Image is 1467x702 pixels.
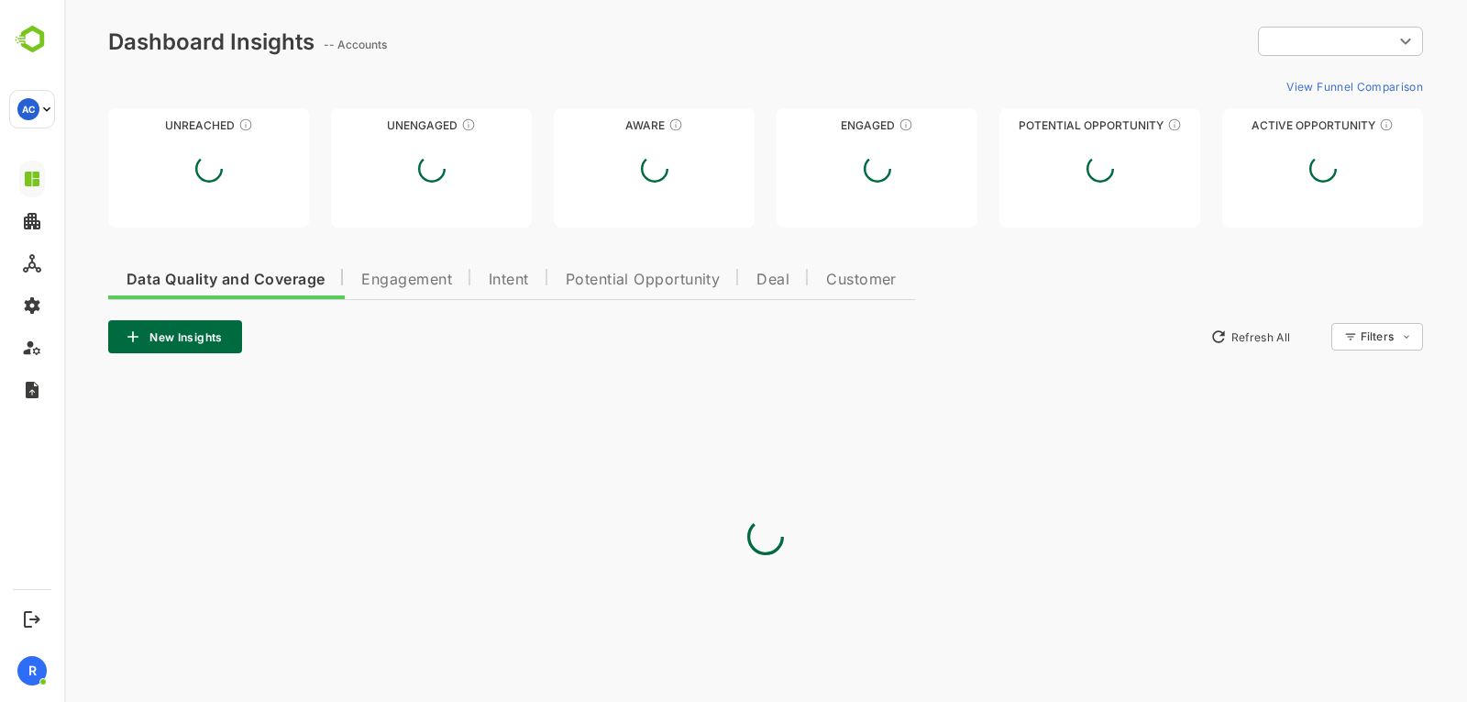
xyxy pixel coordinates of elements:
span: Customer [762,273,833,287]
div: Unengaged [267,118,468,132]
div: These accounts have open opportunities which might be at any of the Sales Stages [1315,117,1329,132]
div: These accounts are MQAs and can be passed on to Inside Sales [1103,117,1118,132]
span: Intent [425,273,465,287]
button: New Insights [44,320,178,353]
div: AC [17,98,39,120]
div: These accounts have not shown enough engagement and need nurturing [397,117,412,132]
div: These accounts have not been engaged with for a defined time period [174,117,189,132]
span: Engagement [297,273,388,287]
ag: -- Accounts [259,38,328,51]
div: Unreached [44,118,245,132]
div: These accounts are warm, further nurturing would qualify them to MQAs [834,117,849,132]
div: Aware [490,118,690,132]
span: Potential Opportunity [502,273,656,287]
div: Dashboard Insights [44,28,250,55]
div: Filters [1295,320,1359,353]
div: Engaged [712,118,913,132]
button: Refresh All [1138,322,1234,351]
span: Data Quality and Coverage [62,273,260,287]
div: Filters [1296,329,1329,343]
button: Logout [19,607,44,631]
div: ​ [1194,25,1359,58]
button: View Funnel Comparison [1215,72,1359,101]
div: Potential Opportunity [935,118,1136,132]
div: R [17,656,47,685]
div: These accounts have just entered the buying cycle and need further nurturing [604,117,619,132]
div: Active Opportunity [1158,118,1359,132]
img: BambooboxLogoMark.f1c84d78b4c51b1a7b5f700c9845e183.svg [9,22,56,57]
span: Deal [692,273,725,287]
